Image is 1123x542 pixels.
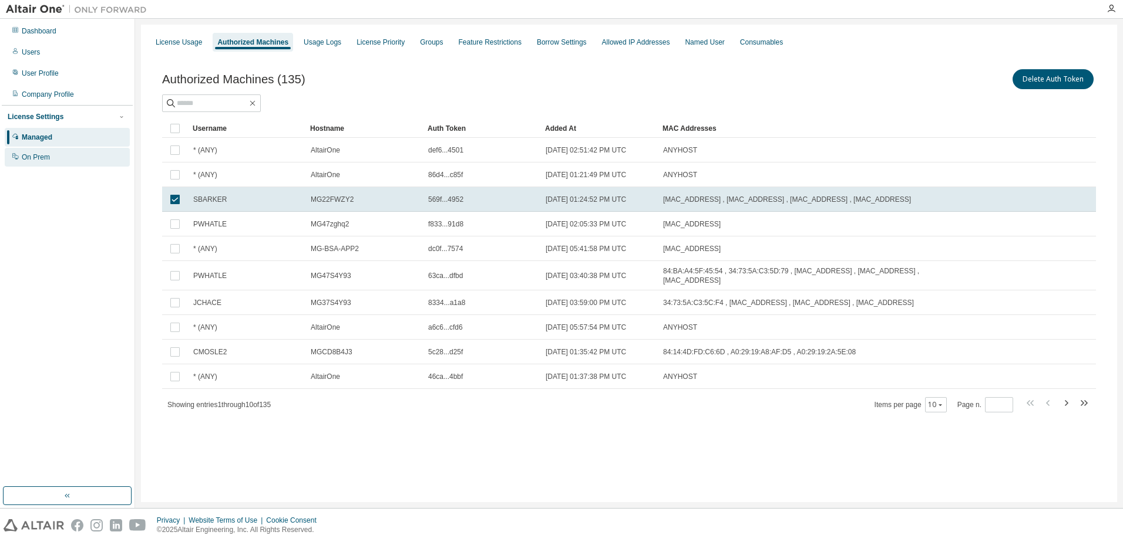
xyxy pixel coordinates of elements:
[663,219,721,229] span: [MAC_ADDRESS]
[663,244,721,253] span: [MAC_ADDRESS]
[663,266,972,285] span: 84:BA:A4:5F:45:54 , 34:73:5A:C3:5D:79 , [MAC_ADDRESS] , [MAC_ADDRESS] , [MAC_ADDRESS]
[357,38,405,47] div: License Priority
[217,38,288,47] div: Authorized Machines
[193,298,221,307] span: JCHACE
[157,525,324,535] p: © 2025 Altair Engineering, Inc. All Rights Reserved.
[875,397,947,412] span: Items per page
[459,38,522,47] div: Feature Restrictions
[740,38,783,47] div: Consumables
[546,323,626,332] span: [DATE] 05:57:54 PM UTC
[157,516,189,525] div: Privacy
[546,170,626,179] span: [DATE] 01:21:49 PM UTC
[162,73,305,86] span: Authorized Machines (135)
[22,26,56,36] div: Dashboard
[22,48,40,57] div: Users
[546,271,626,280] span: [DATE] 03:40:38 PM UTC
[193,271,227,280] span: PWHATLE
[22,133,52,142] div: Managed
[110,519,122,531] img: linkedin.svg
[311,219,349,229] span: MG47zghq2
[1013,69,1094,89] button: Delete Auth Token
[193,195,227,204] span: SBARKER
[546,347,626,357] span: [DATE] 01:35:42 PM UTC
[546,244,626,253] span: [DATE] 05:41:58 PM UTC
[546,145,626,155] span: [DATE] 02:51:42 PM UTC
[310,119,418,138] div: Hostname
[156,38,202,47] div: License Usage
[663,298,914,307] span: 34:73:5A:C3:5C:F4 , [MAC_ADDRESS] , [MAC_ADDRESS] , [MAC_ADDRESS]
[71,519,83,531] img: facebook.svg
[546,195,626,204] span: [DATE] 01:24:52 PM UTC
[311,347,352,357] span: MGCD8B4J3
[193,219,227,229] span: PWHATLE
[129,519,146,531] img: youtube.svg
[22,69,59,78] div: User Profile
[663,372,697,381] span: ANYHOST
[90,519,103,531] img: instagram.svg
[6,4,153,15] img: Altair One
[663,170,697,179] span: ANYHOST
[311,195,354,204] span: MG22FWZY2
[428,271,463,280] span: 63ca...dfbd
[428,347,463,357] span: 5c28...d25f
[428,195,463,204] span: 569f...4952
[663,145,697,155] span: ANYHOST
[193,244,217,253] span: * (ANY)
[4,519,64,531] img: altair_logo.svg
[193,145,217,155] span: * (ANY)
[311,170,340,179] span: AltairOne
[428,372,463,381] span: 46ca...4bbf
[663,347,856,357] span: 84:14:4D:FD:C6:6D , A0:29:19:A8:AF:D5 , A0:29:19:2A:5E:08
[311,298,351,307] span: MG37S4Y93
[311,372,340,381] span: AltairOne
[428,298,465,307] span: 8334...a1a8
[22,153,50,162] div: On Prem
[311,244,359,253] span: MG-BSA-APP2
[266,516,323,525] div: Cookie Consent
[428,323,463,332] span: a6c6...cfd6
[311,271,351,280] span: MG47S4Y93
[546,298,626,307] span: [DATE] 03:59:00 PM UTC
[546,372,626,381] span: [DATE] 01:37:38 PM UTC
[311,323,340,332] span: AltairOne
[193,372,217,381] span: * (ANY)
[602,38,670,47] div: Allowed IP Addresses
[663,323,697,332] span: ANYHOST
[537,38,587,47] div: Borrow Settings
[311,145,340,155] span: AltairOne
[304,38,341,47] div: Usage Logs
[428,170,463,179] span: 86d4...c85f
[193,323,217,332] span: * (ANY)
[663,195,911,204] span: [MAC_ADDRESS] , [MAC_ADDRESS] , [MAC_ADDRESS] , [MAC_ADDRESS]
[8,112,63,121] div: License Settings
[546,219,626,229] span: [DATE] 02:05:33 PM UTC
[193,347,227,357] span: CMOSLE2
[685,38,724,47] div: Named User
[420,38,443,47] div: Groups
[428,244,463,253] span: dc0f...7574
[928,400,944,409] button: 10
[193,119,301,138] div: Username
[957,397,1013,412] span: Page n.
[189,516,266,525] div: Website Terms of Use
[663,119,973,138] div: MAC Addresses
[428,219,463,229] span: f833...91d8
[545,119,653,138] div: Added At
[428,119,536,138] div: Auth Token
[167,401,271,409] span: Showing entries 1 through 10 of 135
[22,90,74,99] div: Company Profile
[428,145,463,155] span: def6...4501
[193,170,217,179] span: * (ANY)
